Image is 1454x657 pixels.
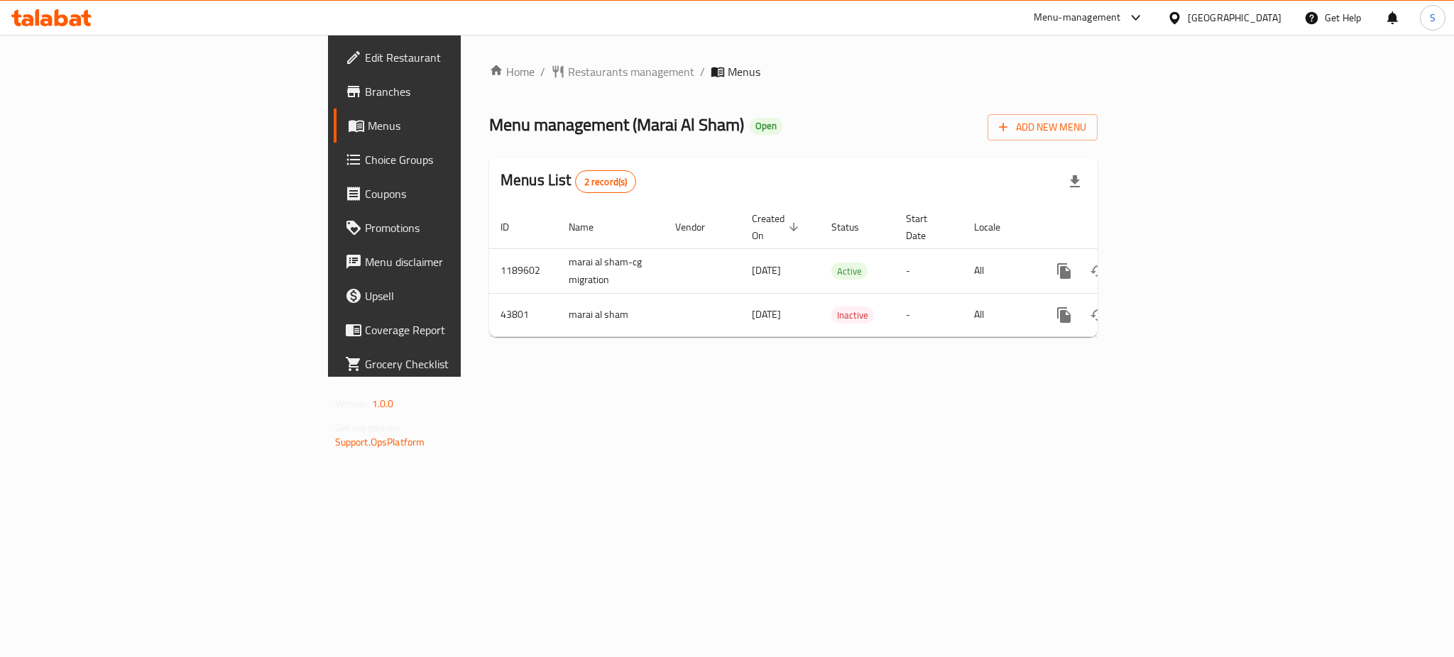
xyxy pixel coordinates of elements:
span: ID [501,219,528,236]
span: Edit Restaurant [365,49,559,66]
span: Start Date [906,210,946,244]
td: - [895,248,963,293]
span: Status [831,219,878,236]
span: [DATE] [752,261,781,280]
h2: Menus List [501,170,636,193]
div: Export file [1058,165,1092,199]
span: Menus [368,117,559,134]
div: [GEOGRAPHIC_DATA] [1188,10,1281,26]
span: Upsell [365,287,559,304]
td: marai al sham [557,293,664,336]
a: Grocery Checklist [334,347,571,381]
a: Support.OpsPlatform [335,433,425,451]
a: Restaurants management [551,63,694,80]
a: Menus [334,109,571,143]
span: Menu disclaimer [365,253,559,270]
button: Add New Menu [988,114,1098,140]
span: Get support on: [335,419,400,437]
div: Total records count [575,170,637,193]
span: Open [750,120,782,132]
a: Branches [334,74,571,109]
span: Active [831,263,868,280]
a: Edit Restaurant [334,40,571,74]
a: Coupons [334,177,571,211]
span: Restaurants management [568,63,694,80]
li: / [700,63,705,80]
span: 2 record(s) [576,175,636,189]
span: [DATE] [752,305,781,324]
div: Menu-management [1034,9,1121,26]
span: Name [569,219,612,236]
div: Open [750,118,782,135]
span: Coverage Report [365,321,559,338]
a: Menu disclaimer [334,245,571,279]
span: Created On [752,210,803,244]
span: Inactive [831,307,874,324]
span: Menu management ( Marai Al Sham ) [489,109,744,140]
span: Promotions [365,219,559,236]
span: Add New Menu [999,118,1086,136]
td: All [963,248,1036,293]
button: more [1047,298,1081,332]
nav: breadcrumb [489,63,1098,80]
span: Branches [365,83,559,100]
span: Grocery Checklist [365,355,559,372]
a: Choice Groups [334,143,571,177]
a: Promotions [334,211,571,245]
span: Vendor [675,219,723,236]
button: Change Status [1081,254,1115,288]
a: Coverage Report [334,313,571,347]
button: Change Status [1081,298,1115,332]
td: marai al sham-cg migration [557,248,664,293]
span: Version: [335,394,370,413]
button: more [1047,254,1081,288]
span: Locale [974,219,1019,236]
table: enhanced table [489,206,1195,337]
span: Choice Groups [365,151,559,168]
td: All [963,293,1036,336]
a: Upsell [334,279,571,313]
span: Coupons [365,185,559,202]
th: Actions [1036,206,1195,249]
span: Menus [728,63,760,80]
span: 1.0.0 [372,394,394,413]
span: S [1430,10,1436,26]
td: - [895,293,963,336]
